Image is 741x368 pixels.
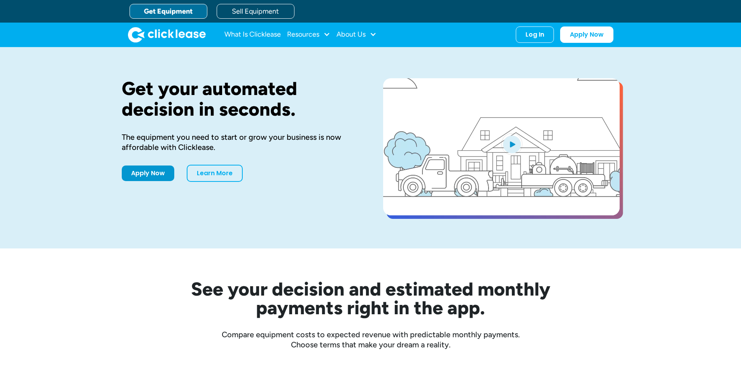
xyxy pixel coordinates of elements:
[217,4,294,19] a: Sell Equipment
[224,27,281,42] a: What Is Clicklease
[526,31,544,39] div: Log In
[287,27,330,42] div: Resources
[128,27,206,42] a: home
[128,27,206,42] img: Clicklease logo
[122,166,174,181] a: Apply Now
[130,4,207,19] a: Get Equipment
[383,78,620,215] a: open lightbox
[122,132,358,152] div: The equipment you need to start or grow your business is now affordable with Clicklease.
[501,133,522,155] img: Blue play button logo on a light blue circular background
[153,280,589,317] h2: See your decision and estimated monthly payments right in the app.
[560,26,613,43] a: Apply Now
[336,27,377,42] div: About Us
[187,165,243,182] a: Learn More
[122,329,620,350] div: Compare equipment costs to expected revenue with predictable monthly payments. Choose terms that ...
[122,78,358,120] h1: Get your automated decision in seconds.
